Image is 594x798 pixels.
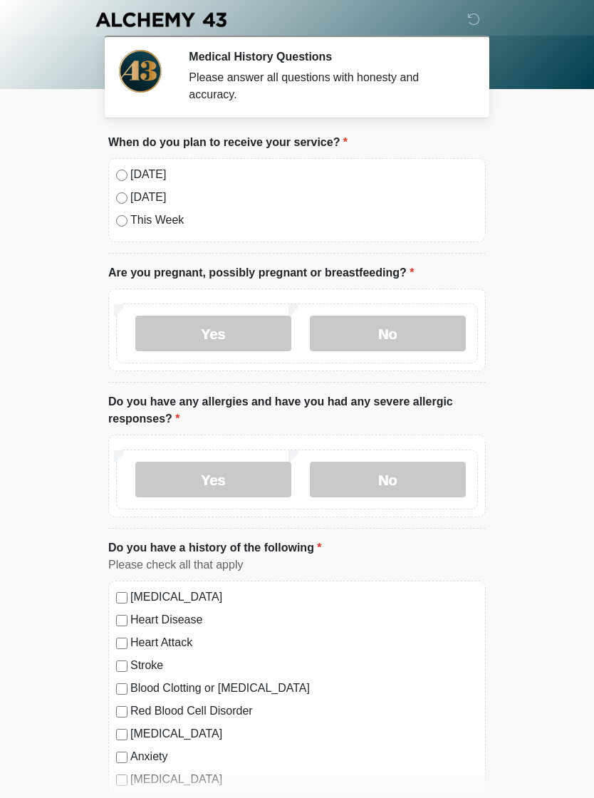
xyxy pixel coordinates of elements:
input: Stroke [116,660,127,672]
input: Heart Attack [116,638,127,649]
input: [DATE] [116,192,127,204]
label: Red Blood Cell Disorder [130,703,478,720]
label: [MEDICAL_DATA] [130,725,478,742]
input: [MEDICAL_DATA] [116,774,127,786]
label: Heart Attack [130,634,478,651]
label: When do you plan to receive your service? [108,134,348,151]
input: Anxiety [116,752,127,763]
label: No [310,316,466,351]
label: No [310,462,466,497]
label: Do you have any allergies and have you had any severe allergic responses? [108,393,486,427]
input: This Week [116,215,127,227]
label: Yes [135,316,291,351]
label: Anxiety [130,748,478,765]
input: Heart Disease [116,615,127,626]
input: [DATE] [116,170,127,181]
h2: Medical History Questions [189,50,464,63]
input: Red Blood Cell Disorder [116,706,127,717]
label: Stroke [130,657,478,674]
label: This Week [130,212,478,229]
label: [DATE] [130,166,478,183]
label: Do you have a history of the following [108,539,322,556]
label: [MEDICAL_DATA] [130,589,478,606]
input: Blood Clotting or [MEDICAL_DATA] [116,683,127,695]
label: Are you pregnant, possibly pregnant or breastfeeding? [108,264,414,281]
label: [MEDICAL_DATA] [130,771,478,788]
label: Heart Disease [130,611,478,628]
label: [DATE] [130,189,478,206]
div: Please check all that apply [108,556,486,574]
input: [MEDICAL_DATA] [116,729,127,740]
label: Blood Clotting or [MEDICAL_DATA] [130,680,478,697]
img: Alchemy 43 Logo [94,11,228,28]
img: Agent Avatar [119,50,162,93]
input: [MEDICAL_DATA] [116,592,127,603]
label: Yes [135,462,291,497]
div: Please answer all questions with honesty and accuracy. [189,69,464,103]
